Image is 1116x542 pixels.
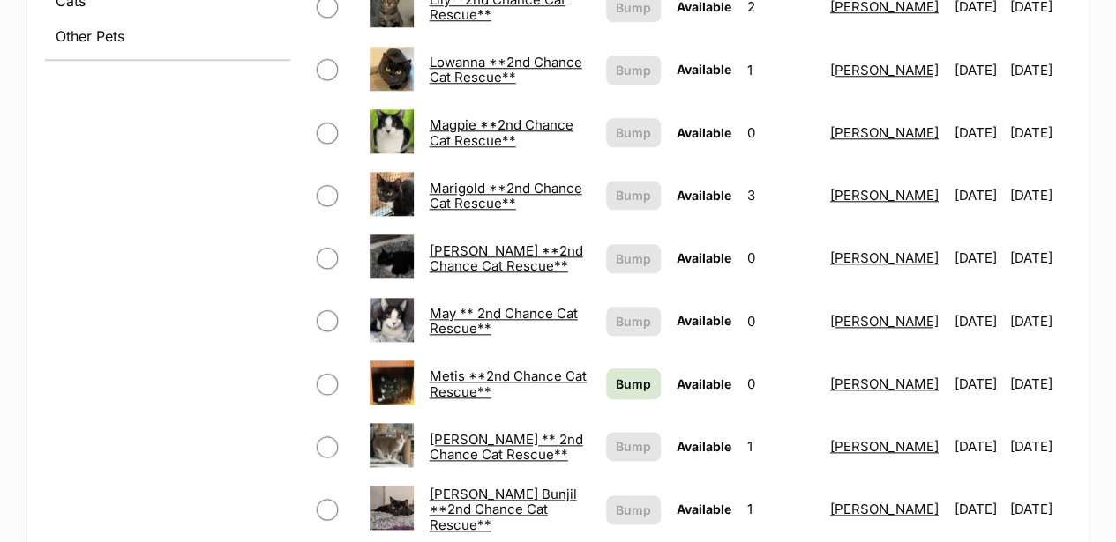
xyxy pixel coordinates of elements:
a: [PERSON_NAME] [830,313,939,330]
span: Available [677,62,731,77]
button: Bump [606,118,661,147]
td: [DATE] [1009,479,1069,539]
td: [DATE] [1009,227,1069,288]
a: Metis **2nd Chance Cat Rescue** [430,368,587,399]
a: [PERSON_NAME] [830,62,939,78]
a: Magpie **2nd Chance Cat Rescue** [430,116,573,148]
a: [PERSON_NAME] **2nd Chance Cat Rescue** [430,242,583,274]
a: Lowanna **2nd Chance Cat Rescue** [430,54,582,85]
a: [PERSON_NAME] ** 2nd Chance Cat Rescue** [430,431,583,463]
a: May ** 2nd Chance Cat Rescue** [430,305,578,337]
button: Bump [606,181,661,210]
a: [PERSON_NAME] Bunjil **2nd Chance Cat Rescue** [430,486,577,533]
span: Bump [616,437,651,456]
a: Bump [606,368,661,399]
a: [PERSON_NAME] [830,375,939,392]
button: Bump [606,495,661,524]
td: [DATE] [1009,416,1069,477]
td: 0 [740,353,821,414]
a: [PERSON_NAME] [830,501,939,517]
td: [DATE] [947,40,1007,100]
span: Available [677,439,731,454]
td: 1 [740,40,821,100]
a: [PERSON_NAME] [830,124,939,141]
a: [PERSON_NAME] [830,438,939,455]
span: Bump [616,312,651,330]
td: [DATE] [947,102,1007,163]
td: [DATE] [947,353,1007,414]
span: Bump [616,375,651,393]
td: [DATE] [947,416,1007,477]
img: Lowanna **2nd Chance Cat Rescue** [370,47,414,91]
td: [DATE] [1009,40,1069,100]
span: Bump [616,186,651,204]
td: [DATE] [947,291,1007,352]
td: [DATE] [1009,165,1069,226]
span: Available [677,376,731,391]
button: Bump [606,56,661,85]
span: Bump [616,61,651,79]
span: Available [677,501,731,516]
td: [DATE] [1009,291,1069,352]
span: Bump [616,249,651,268]
td: [DATE] [1009,102,1069,163]
td: 3 [740,165,821,226]
td: 0 [740,291,821,352]
span: Available [677,188,731,203]
td: [DATE] [947,165,1007,226]
a: Marigold **2nd Chance Cat Rescue** [430,180,582,212]
span: Bump [616,123,651,142]
a: [PERSON_NAME] [830,249,939,266]
td: [DATE] [1009,353,1069,414]
td: 1 [740,479,821,539]
span: Available [677,250,731,265]
td: 0 [740,102,821,163]
a: [PERSON_NAME] [830,187,939,204]
a: Other Pets [45,20,290,52]
span: Available [677,313,731,328]
img: Mumma Bunjil **2nd Chance Cat Rescue** [370,486,414,530]
span: Bump [616,501,651,519]
button: Bump [606,432,661,461]
button: Bump [606,307,661,336]
span: Available [677,125,731,140]
td: 1 [740,416,821,477]
button: Bump [606,244,661,273]
td: [DATE] [947,227,1007,288]
img: Marigold **2nd Chance Cat Rescue** [370,172,414,216]
td: 0 [740,227,821,288]
td: [DATE] [947,479,1007,539]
